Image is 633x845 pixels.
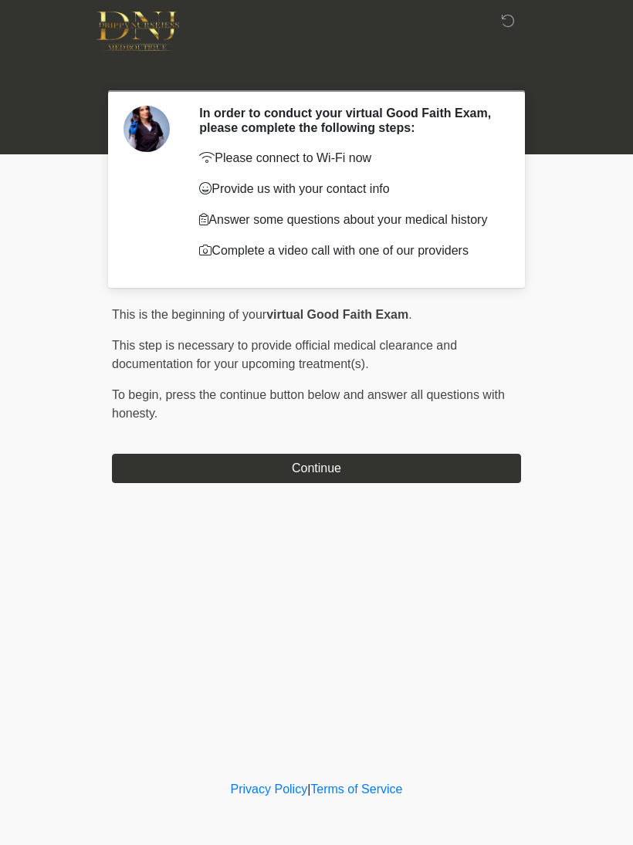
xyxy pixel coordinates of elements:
[199,149,498,167] p: Please connect to Wi-Fi now
[199,242,498,260] p: Complete a video call with one of our providers
[112,339,457,370] span: This step is necessary to provide official medical clearance and documentation for your upcoming ...
[199,211,498,229] p: Answer some questions about your medical history
[231,782,308,796] a: Privacy Policy
[310,782,402,796] a: Terms of Service
[112,388,165,401] span: To begin,
[96,12,179,51] img: DNJ Med Boutique Logo
[408,308,411,321] span: .
[307,782,310,796] a: |
[266,308,408,321] strong: virtual Good Faith Exam
[112,308,266,321] span: This is the beginning of your
[124,106,170,152] img: Agent Avatar
[199,180,498,198] p: Provide us with your contact info
[100,56,533,84] h1: ‎ ‎
[112,454,521,483] button: Continue
[199,106,498,135] h2: In order to conduct your virtual Good Faith Exam, please complete the following steps:
[112,388,505,420] span: press the continue button below and answer all questions with honesty.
